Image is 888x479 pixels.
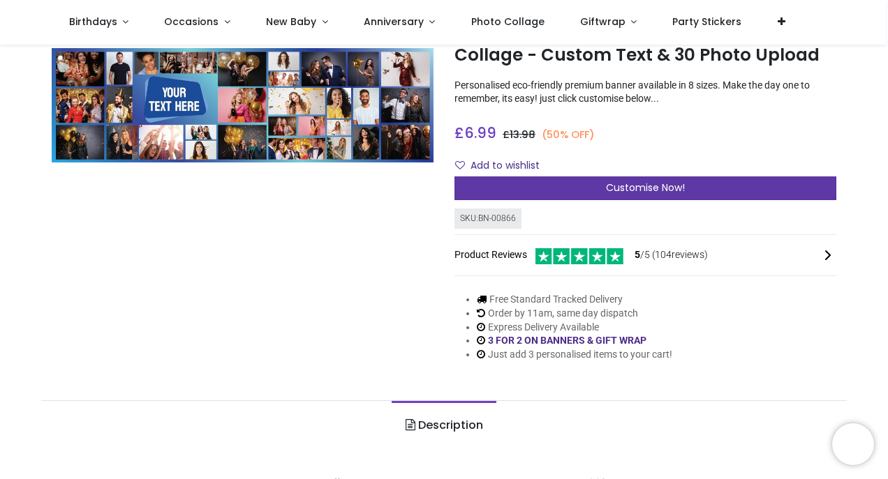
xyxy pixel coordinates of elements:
span: /5 ( 104 reviews) [635,248,708,262]
li: Express Delivery Available [477,321,672,335]
span: Anniversary [364,15,424,29]
img: Personalised Party Banner - Blue Photo Collage - Custom Text & 30 Photo Upload [52,48,434,162]
span: 6.99 [464,123,496,143]
span: Party Stickers [672,15,741,29]
li: Order by 11am, same day dispatch [477,307,672,321]
small: (50% OFF) [542,128,595,142]
span: £ [454,123,496,143]
span: Occasions [164,15,219,29]
span: New Baby [266,15,316,29]
li: Just add 3 personalised items to your cart! [477,348,672,362]
li: Free Standard Tracked Delivery [477,293,672,307]
span: Giftwrap [580,15,626,29]
div: SKU: BN-00866 [454,208,521,229]
span: Photo Collage [471,15,545,29]
button: Add to wishlistAdd to wishlist [454,154,552,178]
div: Product Reviews [454,246,836,265]
a: Description [392,401,496,450]
p: Personalised eco-friendly premium banner available in 8 sizes. Make the day one to remember, its ... [454,79,836,106]
span: £ [503,128,535,142]
a: 3 FOR 2 ON BANNERS & GIFT WRAP [488,335,646,346]
span: 13.98 [510,128,535,142]
i: Add to wishlist [455,160,465,170]
span: Birthdays [69,15,117,29]
iframe: Brevo live chat [832,423,874,465]
span: 5 [635,249,640,260]
span: Customise Now! [606,181,685,195]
